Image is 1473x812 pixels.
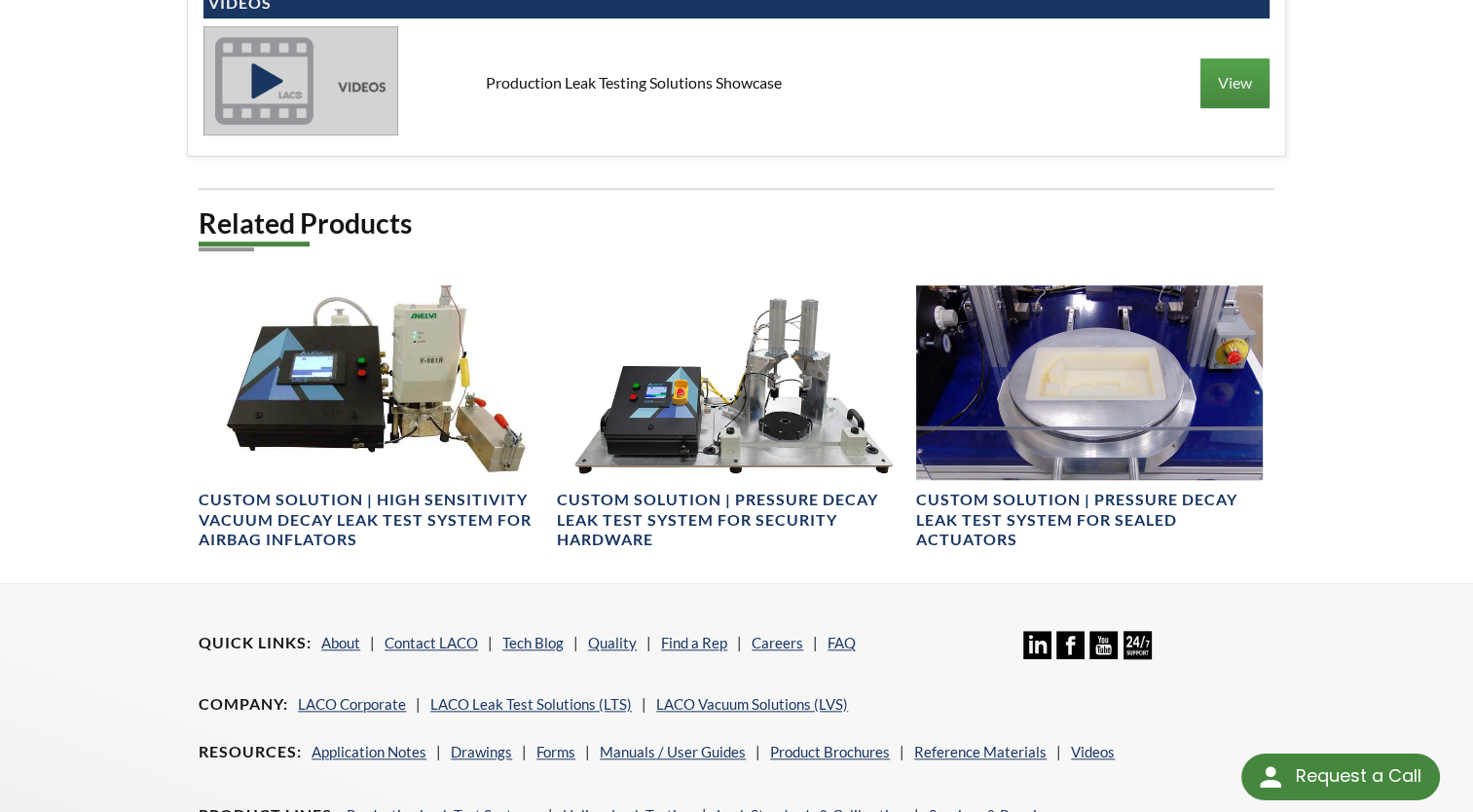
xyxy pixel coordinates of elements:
[536,743,575,760] a: Forms
[1123,645,1152,662] a: 24/7 Support
[914,743,1047,760] a: Reference Materials
[752,634,803,651] a: Careers
[199,285,545,551] a: High Sensitivity Vacuum Decay Leak Test System for Airbag InflatorsCustom Solution | High Sensiti...
[203,26,398,135] img: videos-a70af9394640f07cfc5e1b68b8d36be061999f4696e83e24bb646afc6a0e1f6f.jpg
[557,285,903,551] a: Pressure decay leak test system for security hardware, front viewCustom Solution | Pressure Decay...
[1295,754,1420,798] div: Request a Call
[321,634,360,651] a: About
[199,490,545,550] h4: Custom Solution | High Sensitivity Vacuum Decay Leak Test System for Airbag Inflators
[199,694,288,715] h4: Company
[916,285,1263,551] a: Tabletop pressure decay leak test system for sealed actuatorsCustom Solution | Pressure Decay Lea...
[1123,631,1152,659] img: 24/7 Support Icon
[451,743,512,760] a: Drawings
[502,634,564,651] a: Tech Blog
[298,695,406,713] a: LACO Corporate
[199,742,302,762] h4: Resources
[1071,743,1115,760] a: Videos
[1241,754,1440,800] div: Request a Call
[600,743,746,760] a: Manuals / User Guides
[770,743,890,760] a: Product Brochures
[430,695,632,713] a: LACO Leak Test Solutions (LTS)
[656,695,848,713] a: LACO Vacuum Solutions (LVS)
[1255,761,1286,793] img: round button
[385,634,478,651] a: Contact LACO
[199,633,312,653] h4: Quick Links
[1200,58,1270,107] a: View
[916,490,1263,550] h4: Custom Solution | Pressure Decay Leak Test System for Sealed Actuators
[199,205,1274,241] h2: Related Products
[312,743,426,760] a: Application Notes
[661,634,727,651] a: Find a Rep
[828,634,856,651] a: FAQ
[470,72,1003,93] div: Production Leak Testing Solutions Showcase
[557,490,903,550] h4: Custom Solution | Pressure Decay Leak Test System for Security Hardware
[588,634,637,651] a: Quality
